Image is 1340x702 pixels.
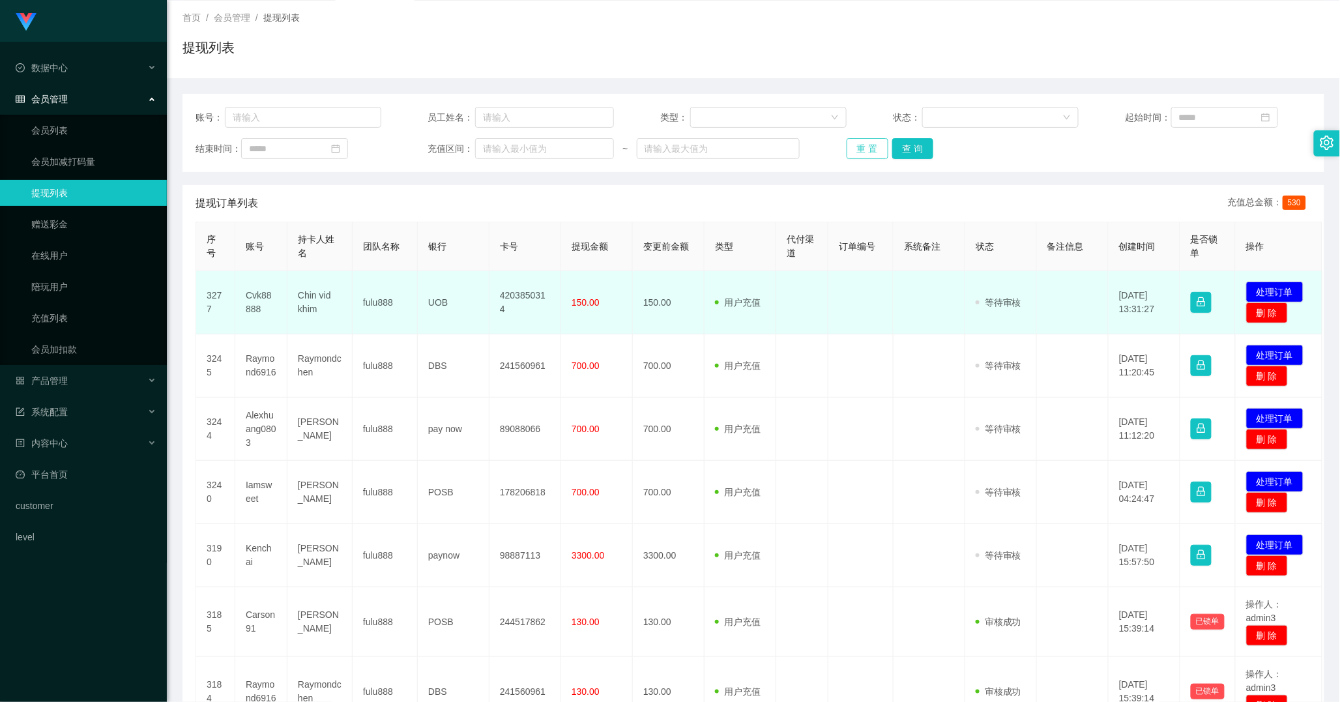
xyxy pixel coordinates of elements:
td: fulu888 [353,461,418,524]
span: 用户充值 [715,686,761,697]
span: 530 [1283,196,1306,210]
span: 结束时间： [196,142,241,156]
span: / [206,12,209,23]
span: 是否锁单 [1191,234,1218,258]
td: [DATE] 04:24:47 [1109,461,1180,524]
i: 图标: calendar [1261,113,1270,122]
button: 图标: lock [1191,355,1212,376]
td: fulu888 [353,587,418,657]
span: 会员管理 [16,94,68,104]
a: 会员加减打码量 [31,149,156,175]
td: Chin vid khim [287,271,353,334]
button: 查 询 [892,138,934,159]
span: 起始时间： [1126,111,1171,124]
span: 账号： [196,111,225,124]
span: 员工姓名： [428,111,475,124]
span: 用户充值 [715,297,761,308]
td: fulu888 [353,524,418,587]
a: 图标: dashboard平台首页 [16,461,156,488]
button: 删 除 [1246,492,1288,513]
span: 等待审核 [976,550,1021,561]
td: fulu888 [353,271,418,334]
td: 3277 [196,271,235,334]
td: [DATE] 13:31:27 [1109,271,1180,334]
span: 团队名称 [363,241,400,252]
td: 3245 [196,334,235,398]
button: 删 除 [1246,366,1288,387]
td: fulu888 [353,398,418,461]
td: Raymondchen [287,334,353,398]
i: 图标: profile [16,439,25,448]
h1: 提现列表 [182,38,235,57]
span: 700.00 [572,360,600,371]
td: pay now [418,398,489,461]
span: 3300.00 [572,550,605,561]
i: 图标: table [16,95,25,104]
button: 图标: lock [1191,545,1212,566]
div: 充值总金额： [1228,196,1311,211]
td: 3185 [196,587,235,657]
span: 状态： [893,111,922,124]
span: 用户充值 [715,424,761,434]
span: 操作 [1246,241,1264,252]
button: 已锁单 [1191,684,1225,699]
span: 内容中心 [16,438,68,448]
td: [PERSON_NAME] [287,587,353,657]
td: Iamsweet [235,461,287,524]
span: 用户充值 [715,550,761,561]
td: 244517862 [489,587,561,657]
button: 删 除 [1246,429,1288,450]
span: 类型 [715,241,733,252]
span: 提现订单列表 [196,196,258,211]
button: 删 除 [1246,302,1288,323]
button: 删 除 [1246,555,1288,576]
span: 审核成功 [976,617,1021,627]
td: [DATE] 15:39:14 [1109,587,1180,657]
td: 178206818 [489,461,561,524]
td: 130.00 [633,587,705,657]
td: 700.00 [633,398,705,461]
span: 卡号 [500,241,518,252]
span: 系统备注 [904,241,940,252]
a: 陪玩用户 [31,274,156,300]
span: 备注信息 [1047,241,1084,252]
td: 700.00 [633,334,705,398]
span: 产品管理 [16,375,68,386]
td: 3240 [196,461,235,524]
td: 150.00 [633,271,705,334]
span: 130.00 [572,617,600,627]
span: 会员管理 [214,12,250,23]
td: DBS [418,334,489,398]
span: 序号 [207,234,216,258]
span: 订单编号 [839,241,875,252]
td: fulu888 [353,334,418,398]
span: 用户充值 [715,617,761,627]
span: 审核成功 [976,686,1021,697]
button: 处理订单 [1246,408,1304,429]
button: 处理订单 [1246,534,1304,555]
button: 处理订单 [1246,282,1304,302]
td: [PERSON_NAME] [287,398,353,461]
td: POSB [418,461,489,524]
button: 重 置 [847,138,888,159]
td: [DATE] 15:57:50 [1109,524,1180,587]
a: 会员加扣款 [31,336,156,362]
input: 请输入最小值为 [475,138,614,159]
button: 处理订单 [1246,345,1304,366]
a: 提现列表 [31,180,156,206]
td: paynow [418,524,489,587]
input: 请输入 [225,107,382,128]
i: 图标: calendar [331,144,340,153]
a: 充值列表 [31,305,156,331]
i: 图标: down [831,113,839,123]
td: [PERSON_NAME] [287,461,353,524]
span: 持卡人姓名 [298,234,334,258]
button: 已锁单 [1191,614,1225,630]
td: 4203850314 [489,271,561,334]
td: POSB [418,587,489,657]
td: Cvk88888 [235,271,287,334]
span: 系统配置 [16,407,68,417]
td: 3244 [196,398,235,461]
span: 700.00 [572,424,600,434]
td: Kenchai [235,524,287,587]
